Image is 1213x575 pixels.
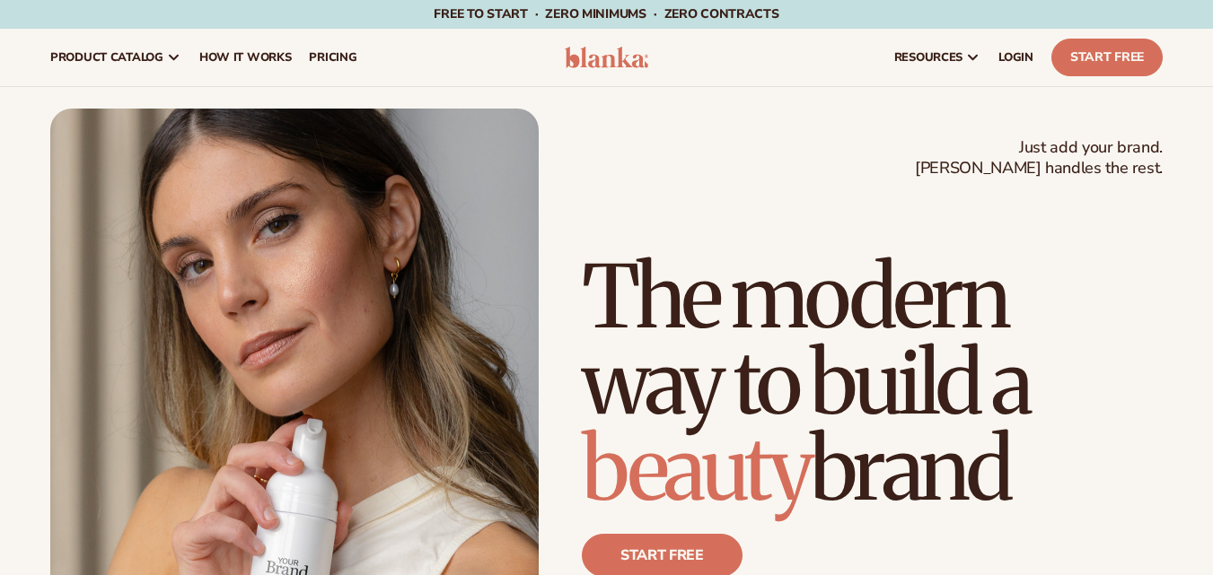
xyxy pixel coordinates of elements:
[1051,39,1163,76] a: Start Free
[50,50,163,65] span: product catalog
[309,50,356,65] span: pricing
[434,5,778,22] span: Free to start · ZERO minimums · ZERO contracts
[199,50,292,65] span: How It Works
[885,29,989,86] a: resources
[41,29,190,86] a: product catalog
[582,254,1163,512] h1: The modern way to build a brand
[582,415,810,523] span: beauty
[915,137,1163,179] span: Just add your brand. [PERSON_NAME] handles the rest.
[894,50,962,65] span: resources
[989,29,1042,86] a: LOGIN
[190,29,301,86] a: How It Works
[565,47,649,68] img: logo
[998,50,1033,65] span: LOGIN
[300,29,365,86] a: pricing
